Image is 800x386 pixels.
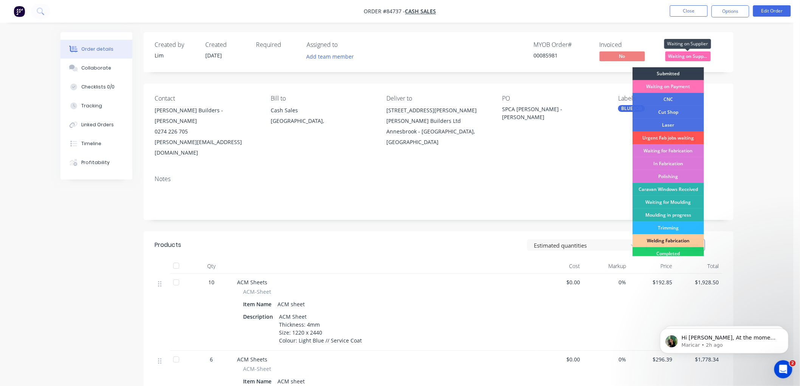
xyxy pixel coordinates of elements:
[271,95,374,102] div: Bill to
[537,259,583,274] div: Cost
[271,116,374,126] div: [GEOGRAPHIC_DATA],
[679,278,719,286] span: $1,928.50
[12,225,51,229] div: Maricar • 2h ago
[189,259,234,274] div: Qty
[210,355,213,363] span: 6
[44,69,117,76] div: joined the conversation
[237,356,268,363] span: ACM Sheets
[633,80,704,93] div: Waiting on Payment
[676,259,722,274] div: Total
[633,196,704,209] div: Waiting for Moulding
[633,119,704,132] div: Laser
[276,311,365,346] div: ACM Sheet Thickness: 4mm Size: 1220 x 2440 Colour: Light Blue // Service Coat
[19,122,64,128] b: EN0000101505
[22,4,34,16] img: Profile image for Maricar
[665,51,711,63] button: Waiting on Supp...
[774,360,792,378] iframe: Intercom live chat
[600,41,656,48] div: Invoiced
[78,169,145,186] div: Yes it was, thank you
[206,52,222,59] span: [DATE]
[633,222,704,234] div: Trimming
[633,183,704,196] div: Caravan Windows Received
[633,144,704,157] div: Waiting for Fabrication
[6,85,145,109] div: Maricar says…
[618,95,722,102] div: Labels
[243,365,271,373] span: ACM-Sheet
[155,41,197,48] div: Created by
[633,355,673,363] span: $296.39
[155,137,259,158] div: [PERSON_NAME][EMAIL_ADDRESS][DOMAIN_NAME]
[155,175,722,183] div: Notes
[302,51,358,62] button: Add team member
[6,85,124,109] div: Good morning, [PERSON_NAME]. Let me check on it now.
[670,5,708,17] button: Close
[6,192,145,240] div: Maricar says…
[633,247,704,260] div: Completed
[155,105,259,126] div: [PERSON_NAME] Builders - [PERSON_NAME]
[12,89,118,104] div: Good morning, [PERSON_NAME]. Let me check on it now.
[600,51,645,61] span: No
[386,105,490,126] div: [STREET_ADDRESS][PERSON_NAME][PERSON_NAME] Builders Ltd
[386,95,490,102] div: Deliver to
[633,93,704,106] div: CNC
[209,278,215,286] span: 10
[271,105,374,116] div: Cash Sales
[81,84,115,90] div: Checklists 0/0
[14,6,25,17] img: Factory
[583,259,629,274] div: Markup
[60,40,132,59] button: Order details
[633,132,704,144] div: Urgent Fab jobs waiting
[60,134,132,153] button: Timeline
[237,279,268,286] span: ACM Sheets
[633,278,673,286] span: $192.85
[271,105,374,129] div: Cash Sales[GEOGRAPHIC_DATA],
[405,8,436,15] span: Cash Sales
[155,126,259,137] div: 0274 226 705
[664,39,711,49] div: Waiting on Supplier
[81,140,101,147] div: Timeline
[34,68,42,76] img: Profile image for Maricar
[753,5,791,17] button: Edit Order
[6,67,145,85] div: Maricar says…
[24,248,30,254] button: Emoji picker
[37,4,59,9] h1: Maricar
[206,41,247,48] div: Created
[12,114,118,159] div: It looks like the PO that’s been added to this order may have also been linked to another order o...
[155,240,181,250] div: Products
[133,3,146,17] div: Close
[386,126,490,147] div: Annesbrook - [GEOGRAPHIC_DATA], [GEOGRAPHIC_DATA]
[33,29,130,36] p: Message from Maricar, sent 2h ago
[275,299,308,310] div: ACM sheet
[502,105,597,121] div: SPCA [PERSON_NAME] - [PERSON_NAME]
[81,102,102,109] div: Tracking
[81,121,114,128] div: Linked Orders
[633,106,704,119] div: Cut Shop
[155,105,259,158] div: [PERSON_NAME] Builders - [PERSON_NAME]0274 226 705[PERSON_NAME][EMAIL_ADDRESS][DOMAIN_NAME]
[649,313,800,366] iframe: Intercom notifications message
[307,51,358,62] button: Add team member
[586,278,626,286] span: 0%
[81,159,110,166] div: Profitability
[60,96,132,115] button: Tracking
[44,70,64,75] b: Maricar
[502,95,606,102] div: PO
[6,32,145,68] div: Chantal says…
[534,41,591,48] div: MYOB Order #
[84,174,139,181] div: Yes it was, thank you
[48,248,54,254] button: Start recording
[629,259,676,274] div: Price
[665,51,711,61] span: Waiting on Supp...
[60,59,132,78] button: Collaborate
[60,115,132,134] button: Linked Orders
[243,311,276,322] div: Description
[155,51,197,59] div: Lim
[243,299,275,310] div: Item Name
[81,65,111,71] div: Collaborate
[633,157,704,170] div: In Fabrication
[6,110,145,169] div: Maricar says…
[130,245,142,257] button: Send a message…
[364,8,405,15] span: Order #84737 -
[386,105,490,147] div: [STREET_ADDRESS][PERSON_NAME][PERSON_NAME] Builders LtdAnnesbrook - [GEOGRAPHIC_DATA], [GEOGRAPHI...
[33,22,130,111] span: Hi [PERSON_NAME], At the moment, the Last Time in status card doesn’t display a job counter for t...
